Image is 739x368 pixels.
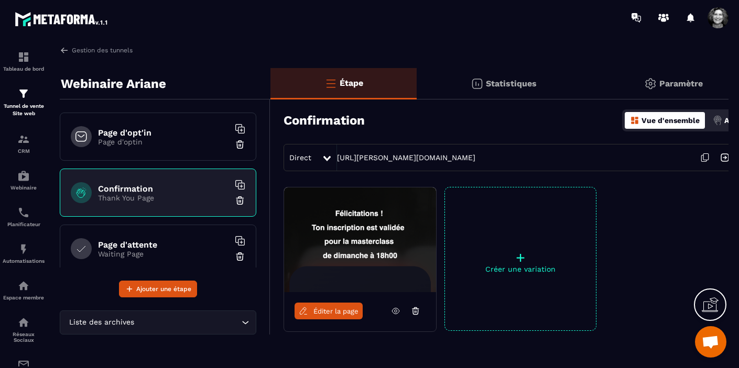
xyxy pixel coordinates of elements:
a: automationsautomationsEspace membre [3,272,45,308]
p: Waiting Page [98,250,229,258]
img: bars-o.4a397970.svg [324,77,337,90]
img: trash [235,195,245,206]
p: Automatisations [3,258,45,264]
a: Éditer la page [295,303,363,319]
img: automations [17,170,30,182]
p: Tunnel de vente Site web [3,103,45,117]
img: trash [235,139,245,150]
span: Ajouter une étape [136,284,191,294]
img: formation [17,87,30,100]
img: scheduler [17,206,30,219]
p: Vue d'ensemble [642,116,700,125]
p: Thank You Page [98,194,229,202]
img: setting-gr.5f69749f.svg [644,77,657,90]
h3: Confirmation [284,113,365,128]
span: Éditer la page [313,307,358,315]
img: stats.20deebd0.svg [471,77,483,90]
img: logo [15,9,109,28]
img: social-network [17,316,30,329]
p: Étape [340,78,363,88]
img: image [284,187,436,292]
img: arrow-next.bcc2205e.svg [715,148,735,168]
a: schedulerschedulerPlanificateur [3,198,45,235]
a: automationsautomationsAutomatisations [3,235,45,272]
p: Planificateur [3,221,45,227]
h6: Confirmation [98,184,229,194]
img: automations [17,243,30,255]
a: automationsautomationsWebinaire [3,162,45,198]
img: automations [17,280,30,292]
button: Ajouter une étape [119,281,197,297]
img: dashboard-orange.40269519.svg [630,116,639,125]
a: social-networksocial-networkRéseaux Sociaux [3,308,45,351]
input: Search for option [136,317,239,328]
div: Ouvrir le chat [695,326,726,358]
img: trash [235,251,245,262]
p: CRM [3,148,45,154]
h6: Page d'opt'in [98,128,229,138]
p: Webinaire [3,185,45,191]
span: Liste des archives [67,317,136,328]
p: Espace membre [3,295,45,300]
span: Direct [289,153,311,162]
a: formationformationTunnel de vente Site web [3,80,45,125]
img: actions.d6e523a2.png [713,116,722,125]
a: Gestion des tunnels [60,46,133,55]
p: Créer une variation [445,265,596,273]
img: formation [17,133,30,146]
div: Search for option [60,310,256,334]
img: formation [17,51,30,63]
p: Tableau de bord [3,66,45,72]
a: [URL][PERSON_NAME][DOMAIN_NAME] [337,153,475,162]
img: arrow [60,46,69,55]
a: formationformationTableau de bord [3,43,45,80]
p: Réseaux Sociaux [3,331,45,343]
a: formationformationCRM [3,125,45,162]
p: + [445,250,596,265]
p: Page d'optin [98,138,229,146]
p: Webinaire Ariane [61,73,166,94]
h6: Page d'attente [98,240,229,250]
p: Statistiques [486,79,537,88]
p: Paramètre [659,79,703,88]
